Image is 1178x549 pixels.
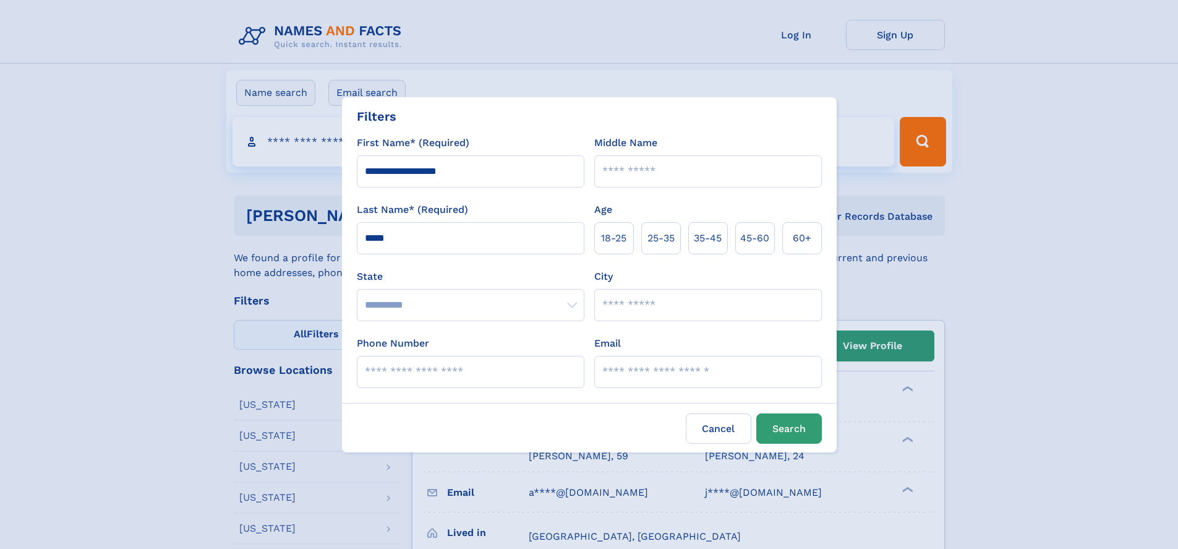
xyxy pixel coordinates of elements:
[357,336,429,351] label: Phone Number
[357,202,468,217] label: Last Name* (Required)
[357,136,469,150] label: First Name* (Required)
[694,231,722,246] span: 35‑45
[647,231,675,246] span: 25‑35
[594,202,612,217] label: Age
[594,336,621,351] label: Email
[793,231,811,246] span: 60+
[601,231,626,246] span: 18‑25
[686,413,751,444] label: Cancel
[594,136,657,150] label: Middle Name
[357,269,584,284] label: State
[740,231,769,246] span: 45‑60
[357,107,396,126] div: Filters
[756,413,822,444] button: Search
[594,269,613,284] label: City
